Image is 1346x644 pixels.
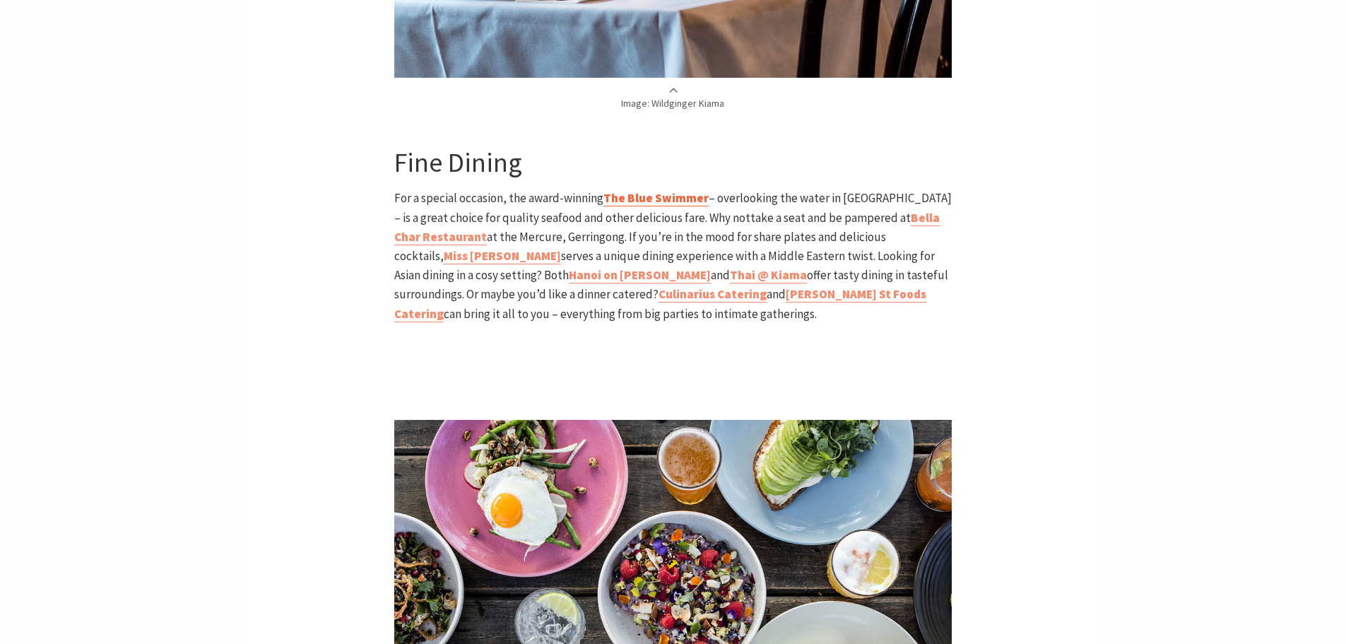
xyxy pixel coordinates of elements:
a: Thai @ Kiama [730,267,807,283]
span: and [711,267,730,283]
a: Hanoi on [PERSON_NAME] [569,267,711,283]
span: take a seat and be pampered at [750,210,911,226]
p: Image: Wildginger Kiama [394,85,952,111]
a: [PERSON_NAME] St Foods Catering [394,286,926,322]
a: Miss [PERSON_NAME] [444,248,561,264]
b: [PERSON_NAME] St Foods Catering [394,286,926,321]
a: Culinarius Catering [659,286,767,303]
span: and [767,286,786,302]
span: For a special occasion, the award-winning [394,190,603,206]
span: – overlooking the water in [GEOGRAPHIC_DATA] – is a great choice for quality seafood and other de... [394,190,952,225]
h3: Fine Dining [394,146,952,179]
span: can bring it all to you – everything from big parties to intimate gatherings. [444,306,817,322]
a: Bella Char Restaurant [394,210,940,245]
a: The Blue Swimmer [603,190,709,206]
span: at the Mercure, Gerringong. If you’re in the mood for share plates and delicious cocktails, serve... [394,229,935,283]
b: Culinarius Catering [659,286,767,302]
